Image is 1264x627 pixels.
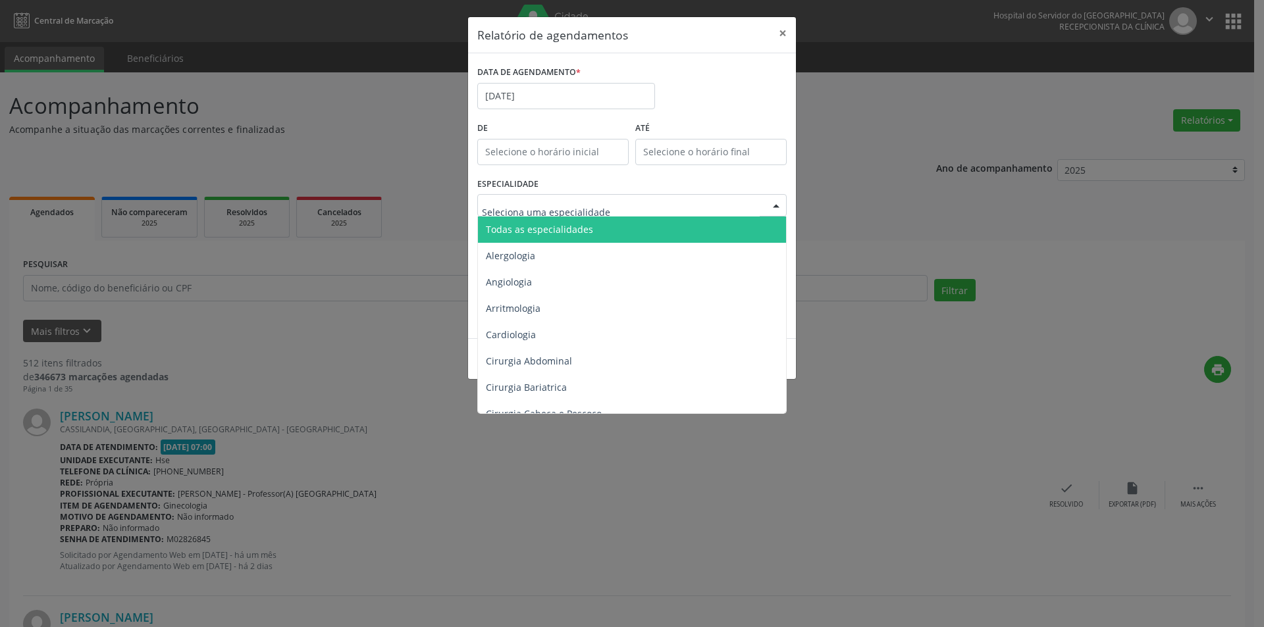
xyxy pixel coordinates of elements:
[477,139,629,165] input: Selecione o horário inicial
[486,328,536,341] span: Cardiologia
[477,174,539,195] label: ESPECIALIDADE
[635,118,787,139] label: ATÉ
[477,118,629,139] label: De
[770,17,796,49] button: Close
[486,407,602,420] span: Cirurgia Cabeça e Pescoço
[486,355,572,367] span: Cirurgia Abdominal
[486,223,593,236] span: Todas as especialidades
[477,83,655,109] input: Selecione uma data ou intervalo
[486,381,567,393] span: Cirurgia Bariatrica
[486,276,532,288] span: Angiologia
[486,302,540,314] span: Arritmologia
[477,26,628,43] h5: Relatório de agendamentos
[486,249,535,262] span: Alergologia
[635,139,787,165] input: Selecione o horário final
[477,63,581,83] label: DATA DE AGENDAMENTO
[482,199,760,225] input: Seleciona uma especialidade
